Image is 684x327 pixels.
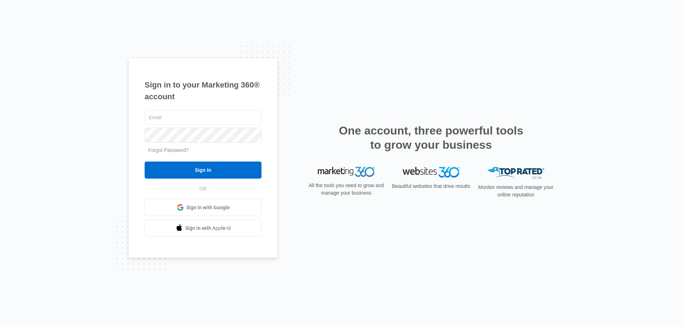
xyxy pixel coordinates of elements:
[318,167,375,177] img: Marketing 360
[306,182,386,197] p: All the tools you need to grow and manage your business
[148,147,189,153] a: Forgot Password?
[391,183,471,190] p: Beautiful websites that drive results
[185,225,231,232] span: Sign in with Apple Id
[145,110,261,125] input: Email
[145,79,261,102] h1: Sign in to your Marketing 360® account
[337,123,525,152] h2: One account, three powerful tools to grow your business
[195,185,212,192] span: OR
[145,199,261,216] a: Sign in with Google
[145,220,261,237] a: Sign in with Apple Id
[186,204,230,211] span: Sign in with Google
[476,184,556,199] p: Monitor reviews and manage your online reputation
[145,162,261,179] input: Sign In
[403,167,460,177] img: Websites 360
[487,167,544,179] img: Top Rated Local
